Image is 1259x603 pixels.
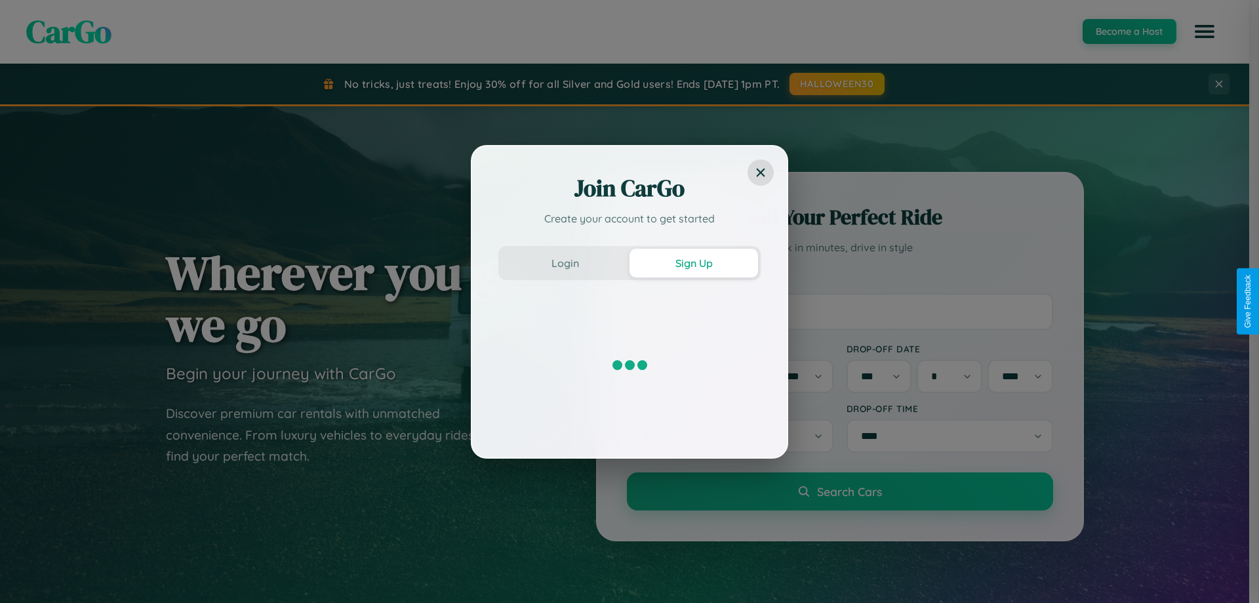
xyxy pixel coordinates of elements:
div: Give Feedback [1243,275,1252,328]
h2: Join CarGo [498,173,761,204]
p: Create your account to get started [498,211,761,226]
iframe: Intercom live chat [13,558,45,590]
button: Sign Up [629,249,758,278]
button: Login [501,249,629,278]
